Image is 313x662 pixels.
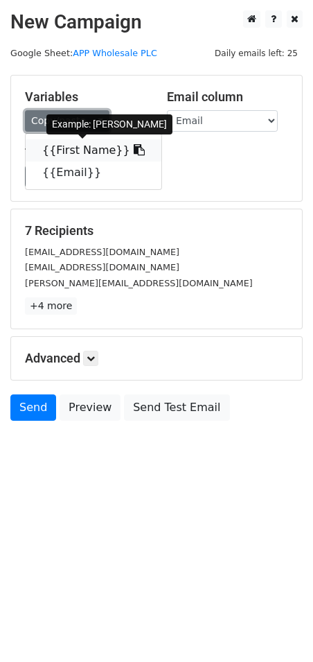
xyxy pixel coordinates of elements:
[25,247,179,257] small: [EMAIL_ADDRESS][DOMAIN_NAME]
[26,139,161,162] a: {{First Name}}
[25,110,109,132] a: Copy/paste...
[25,278,253,288] small: [PERSON_NAME][EMAIL_ADDRESS][DOMAIN_NAME]
[210,48,303,58] a: Daily emails left: 25
[60,394,120,421] a: Preview
[244,595,313,662] iframe: Chat Widget
[25,351,288,366] h5: Advanced
[10,394,56,421] a: Send
[26,162,161,184] a: {{Email}}
[10,48,157,58] small: Google Sheet:
[46,114,172,134] div: Example: [PERSON_NAME]
[10,10,303,34] h2: New Campaign
[25,89,146,105] h5: Variables
[25,297,77,315] a: +4 more
[25,223,288,238] h5: 7 Recipients
[73,48,157,58] a: APP Wholesale PLC
[167,89,288,105] h5: Email column
[124,394,229,421] a: Send Test Email
[210,46,303,61] span: Daily emails left: 25
[25,262,179,272] small: [EMAIL_ADDRESS][DOMAIN_NAME]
